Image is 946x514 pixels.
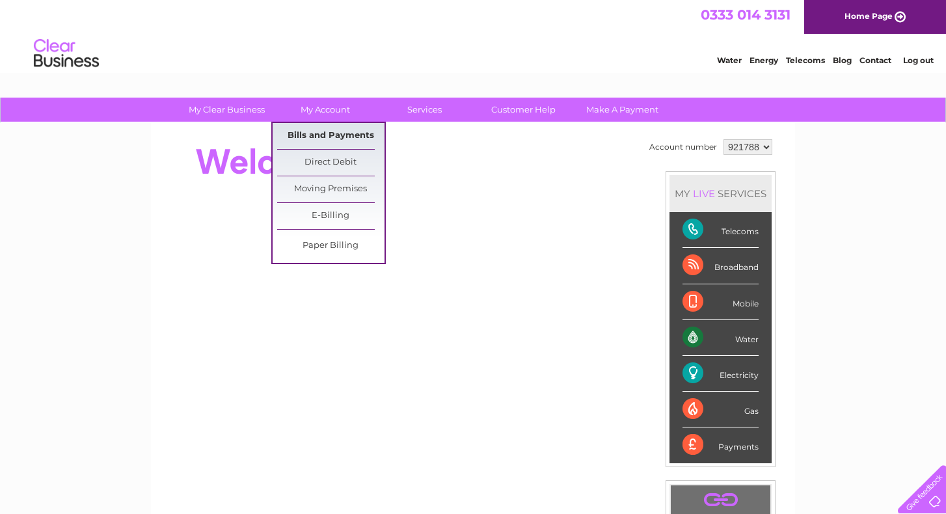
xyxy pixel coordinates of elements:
[690,187,718,200] div: LIVE
[33,34,100,74] img: logo.png
[470,98,577,122] a: Customer Help
[277,203,385,229] a: E-Billing
[277,123,385,149] a: Bills and Payments
[682,427,759,463] div: Payments
[669,175,772,212] div: MY SERVICES
[682,284,759,320] div: Mobile
[833,55,852,65] a: Blog
[569,98,676,122] a: Make A Payment
[173,98,280,122] a: My Clear Business
[277,150,385,176] a: Direct Debit
[903,55,934,65] a: Log out
[277,233,385,259] a: Paper Billing
[682,212,759,248] div: Telecoms
[682,248,759,284] div: Broadband
[371,98,478,122] a: Services
[786,55,825,65] a: Telecoms
[277,176,385,202] a: Moving Premises
[674,489,767,511] a: .
[717,55,742,65] a: Water
[682,392,759,427] div: Gas
[701,7,791,23] a: 0333 014 3131
[859,55,891,65] a: Contact
[646,136,720,158] td: Account number
[682,320,759,356] div: Water
[272,98,379,122] a: My Account
[750,55,778,65] a: Energy
[682,356,759,392] div: Electricity
[167,7,781,63] div: Clear Business is a trading name of Verastar Limited (registered in [GEOGRAPHIC_DATA] No. 3667643...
